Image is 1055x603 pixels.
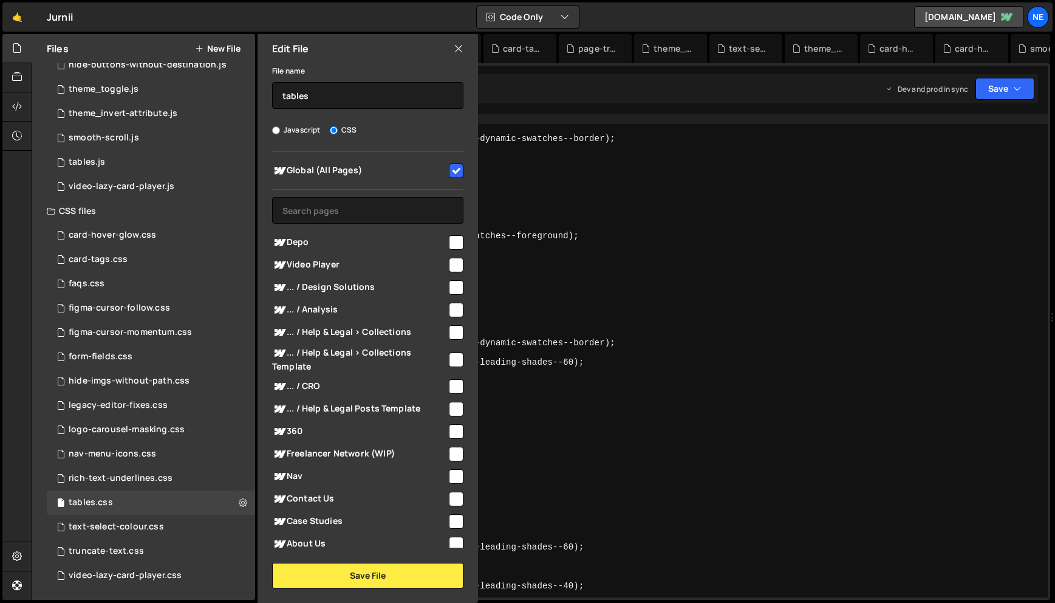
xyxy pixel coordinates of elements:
span: ... / CRO [272,379,447,394]
span: ... / Help & Legal > Collections Template [272,346,447,373]
a: Ne [1027,6,1049,28]
div: text-select-colour.css [69,522,164,532]
h2: Edit File [272,42,309,55]
div: card-hover-glow.css [69,230,156,241]
button: Save [975,78,1034,100]
input: Name [272,82,463,109]
span: ... / Help & Legal Posts Template [272,402,447,416]
label: File name [272,65,305,77]
label: Javascript [272,124,321,136]
span: About Us [272,537,447,551]
span: Case Studies [272,514,447,529]
div: 16694/47250.js [47,150,255,174]
span: Contact Us [272,492,447,506]
div: 16694/46846.css [47,369,255,393]
div: smooth-scroll.js [69,133,139,143]
span: Video Player [272,258,447,272]
div: faqs.css [69,278,104,289]
div: card-tags.css [503,43,542,55]
span: Nav [272,469,447,484]
input: CSS [330,126,338,134]
div: hide-imgs-without-path.css [69,376,189,387]
div: 16694/45610.css [47,466,255,491]
div: CSS files [32,199,255,223]
div: 16694/47812.css [47,515,255,539]
span: Depo [272,235,447,250]
h2: Files [47,42,69,55]
div: theme_toggle.js [654,43,692,55]
div: 16694/47139.css [47,393,255,418]
div: tables.js [69,157,105,168]
div: 16694/46845.css [47,247,255,272]
span: ... / Help & Legal > Collections [272,325,447,340]
button: New File [195,44,241,53]
div: truncate-text.css [69,546,144,557]
span: Freelancer Network (WIP) [272,447,447,461]
div: 16694/47249.css [47,491,255,515]
div: smooth-scroll.js [47,126,255,150]
div: 16694/45896.js [47,174,255,199]
input: Search pages [272,197,463,224]
div: tables.css [69,497,113,508]
div: logo-carousel-masking.css [69,424,185,435]
div: 16694/46743.css [47,296,255,320]
div: 16694/45897.css [47,563,255,588]
div: card-hover-glow.css [955,43,994,55]
div: card-hover-glow.js [879,43,918,55]
div: 16694/46553.js [47,102,255,126]
div: figma-cursor-follow.css [69,303,170,314]
span: ... / Design Solutions [272,280,447,295]
span: Global (All Pages) [272,164,447,178]
button: Code Only [477,6,579,28]
div: 16694/45748.css [47,345,255,369]
div: 16694/47813.js [47,77,255,102]
div: 16694/47633.css [47,223,255,247]
a: 🤙 [2,2,32,32]
div: theme_toggle.js [69,84,138,95]
label: CSS [330,124,357,136]
div: 16694/45914.js [47,53,255,77]
button: Save File [272,563,463,588]
div: Dev and prod in sync [886,84,968,94]
div: 16694/47252.css [47,320,255,345]
div: form-fields.css [69,351,132,362]
div: 16694/45728.css [47,539,255,563]
span: 360 [272,424,447,439]
div: page-transition-out.js [578,43,617,55]
div: theme_invert-attribute.js [804,43,843,55]
div: video-lazy-card-player.js [69,181,174,192]
div: 16694/46218.css [47,442,255,466]
input: Javascript [272,126,280,134]
div: text-select-colour.css [729,43,768,55]
div: legacy-editor-fixes.css [69,400,168,411]
div: theme_invert-attribute.js [69,108,177,119]
div: 16694/45746.css [47,272,255,296]
div: video-lazy-card-player.css [69,570,182,581]
div: Jurnii [47,10,73,24]
div: card-tags.css [69,254,128,265]
div: rich-text-underlines.css [69,473,172,484]
div: 16694/45729.css [47,418,255,442]
div: hide-buttons-without-destination.js [69,60,227,71]
a: [DOMAIN_NAME] [914,6,1023,28]
div: nav-menu-icons.css [69,449,156,460]
span: ... / Analysis [272,303,447,317]
div: figma-cursor-momentum.css [69,327,192,338]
